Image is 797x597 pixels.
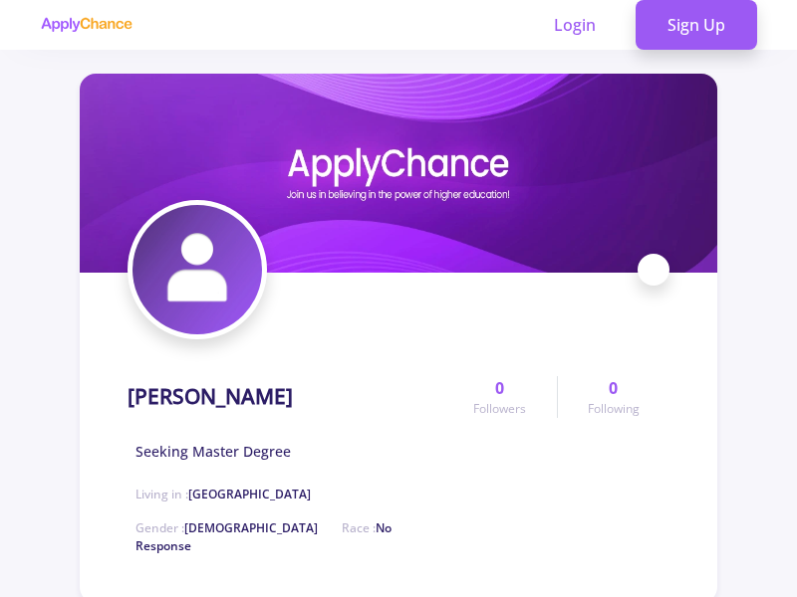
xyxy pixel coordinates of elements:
img: Fatema Mohammadiavatar [133,205,262,334]
h1: [PERSON_NAME] [128,384,293,409]
span: Seeking Master Degree [135,441,291,462]
span: [GEOGRAPHIC_DATA] [188,486,311,502]
span: Race : [135,519,392,554]
span: 0 [495,376,504,400]
span: Following [588,400,640,418]
span: Followers [473,400,526,418]
img: applychance logo text only [40,17,133,33]
span: 0 [609,376,618,400]
img: Fatema Mohammadicover image [80,74,717,273]
span: [DEMOGRAPHIC_DATA] [184,519,318,536]
a: 0Followers [443,376,556,418]
span: Living in : [135,486,311,502]
span: No Response [135,519,392,554]
a: 0Following [557,376,669,418]
span: Gender : [135,519,318,536]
